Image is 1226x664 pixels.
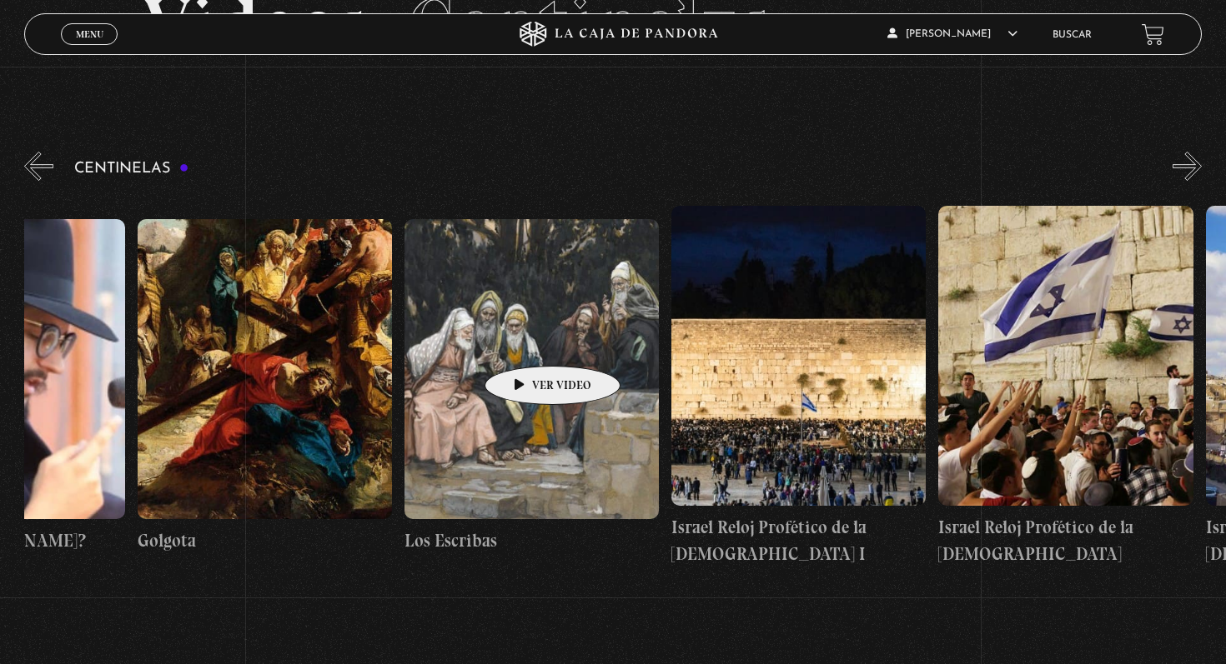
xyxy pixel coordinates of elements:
span: Menu [76,29,103,39]
button: Next [1173,152,1202,181]
h4: Israel Reloj Profético de la [DEMOGRAPHIC_DATA] I [671,514,926,567]
a: Israel Reloj Profético de la [DEMOGRAPHIC_DATA] I [671,193,926,581]
a: Israel Reloj Profético de la [DEMOGRAPHIC_DATA] [938,193,1193,581]
button: Previous [24,152,53,181]
h4: Israel Reloj Profético de la [DEMOGRAPHIC_DATA] [938,514,1193,567]
h4: Los Escribas [404,527,659,554]
a: Los Escribas [404,193,659,581]
a: Golgota [138,193,392,581]
h3: Centinelas [74,161,188,177]
span: [PERSON_NAME] [887,29,1017,39]
h4: Golgota [138,527,392,554]
a: Buscar [1053,30,1092,40]
a: View your shopping cart [1142,22,1164,45]
span: Cerrar [70,43,109,55]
